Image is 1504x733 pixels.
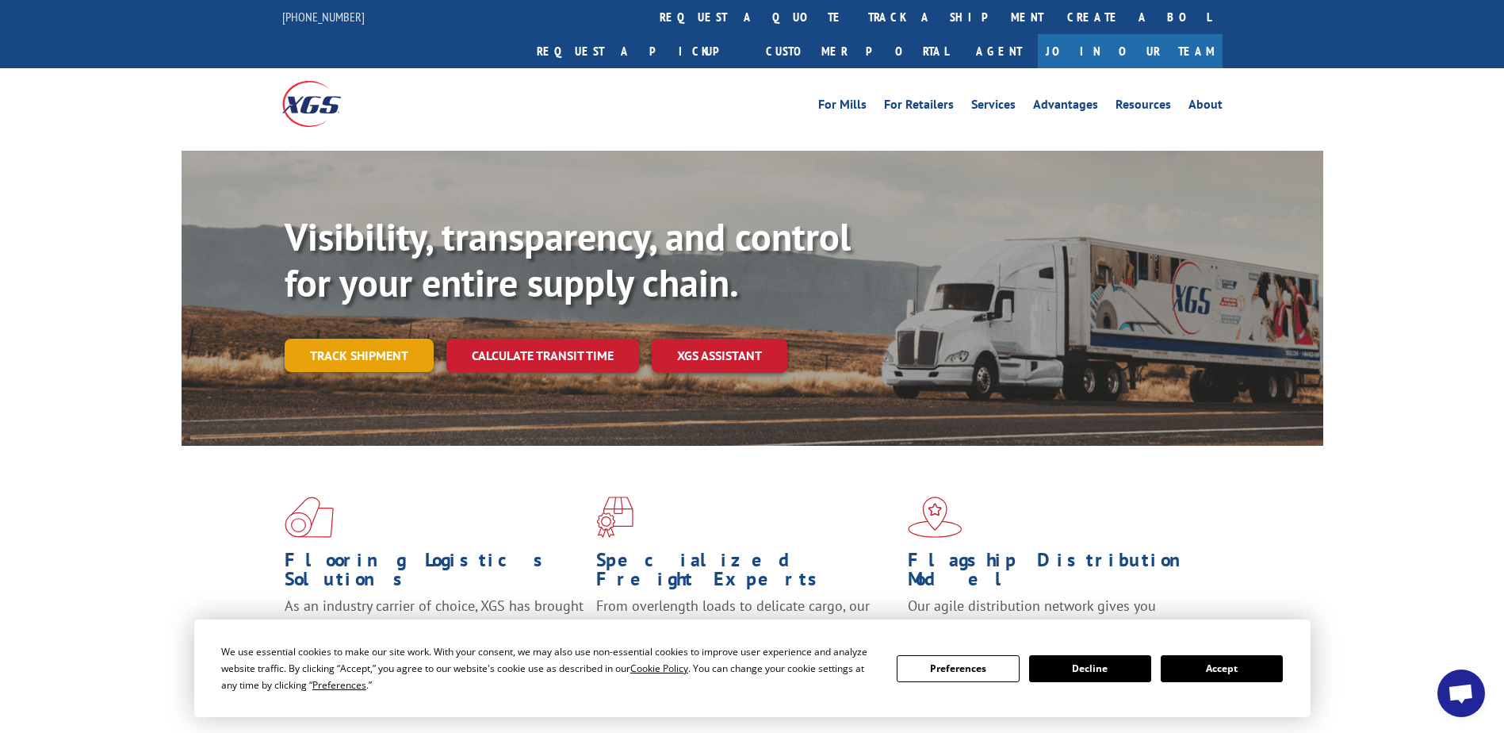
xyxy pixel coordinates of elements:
a: Resources [1116,98,1171,116]
button: Decline [1029,655,1151,682]
span: Our agile distribution network gives you nationwide inventory management on demand. [908,597,1200,634]
a: Services [971,98,1016,116]
a: Customer Portal [754,34,960,68]
button: Accept [1161,655,1283,682]
span: As an industry carrier of choice, XGS has brought innovation and dedication to flooring logistics... [285,597,584,653]
a: XGS ASSISTANT [652,339,787,373]
a: Track shipment [285,339,434,372]
span: Preferences [312,678,366,692]
a: Join Our Team [1038,34,1223,68]
a: Agent [960,34,1038,68]
div: We use essential cookies to make our site work. With your consent, we may also use non-essential ... [221,643,878,693]
b: Visibility, transparency, and control for your entire supply chain. [285,212,851,307]
h1: Specialized Freight Experts [596,551,896,597]
img: xgs-icon-focused-on-flooring-red [596,497,633,538]
a: Request a pickup [525,34,754,68]
img: xgs-icon-total-supply-chain-intelligence-red [285,497,334,538]
span: Cookie Policy [630,662,688,675]
button: Preferences [897,655,1019,682]
a: [PHONE_NUMBER] [282,9,365,25]
img: xgs-icon-flagship-distribution-model-red [908,497,962,538]
p: From overlength loads to delicate cargo, our experienced staff knows the best way to move your fr... [596,597,896,667]
a: For Mills [818,98,867,116]
a: Calculate transit time [446,339,639,373]
a: For Retailers [884,98,954,116]
div: Open chat [1437,670,1485,717]
h1: Flooring Logistics Solutions [285,551,584,597]
div: Cookie Consent Prompt [194,620,1311,717]
a: About [1188,98,1223,116]
a: Advantages [1033,98,1098,116]
h1: Flagship Distribution Model [908,551,1207,597]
